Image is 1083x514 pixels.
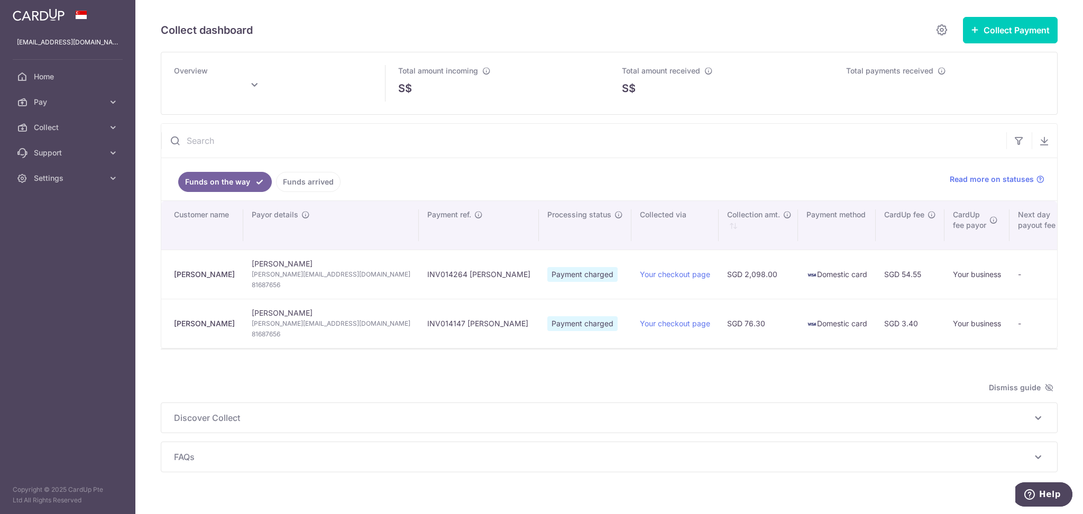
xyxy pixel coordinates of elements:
span: CardUp fee payor [953,209,986,231]
input: Search [161,124,1006,158]
span: Total payments received [846,66,933,75]
span: Help [24,7,45,17]
td: [PERSON_NAME] [243,299,419,348]
a: Your checkout page [640,319,710,328]
span: FAQs [174,451,1032,463]
th: Next daypayout fee [1009,201,1076,250]
img: visa-sm-192604c4577d2d35970c8ed26b86981c2741ebd56154ab54ad91a526f0f24972.png [806,319,817,329]
td: SGD 54.55 [876,250,944,299]
span: Home [34,71,104,82]
span: Payment charged [547,267,618,282]
th: CardUp fee [876,201,944,250]
div: [PERSON_NAME] [174,318,235,329]
td: Domestic card [798,299,876,348]
span: Settings [34,173,104,183]
th: Collected via [631,201,719,250]
img: visa-sm-192604c4577d2d35970c8ed26b86981c2741ebd56154ab54ad91a526f0f24972.png [806,270,817,280]
span: Payor details [252,209,298,220]
span: 81687656 [252,280,410,290]
span: [PERSON_NAME][EMAIL_ADDRESS][DOMAIN_NAME] [252,318,410,329]
a: Funds arrived [276,172,341,192]
td: [PERSON_NAME] [243,250,419,299]
td: SGD 76.30 [719,299,798,348]
iframe: Opens a widget where you can find more information [1015,482,1072,509]
span: Read more on statuses [950,174,1034,185]
p: Discover Collect [174,411,1044,424]
p: FAQs [174,451,1044,463]
span: 81687656 [252,329,410,339]
td: Your business [944,299,1009,348]
th: CardUpfee payor [944,201,1009,250]
span: Dismiss guide [989,381,1053,394]
a: Your checkout page [640,270,710,279]
button: Collect Payment [963,17,1058,43]
a: Funds on the way [178,172,272,192]
span: S$ [622,80,636,96]
th: Customer name [161,201,243,250]
a: Read more on statuses [950,174,1044,185]
th: Payment ref. [419,201,539,250]
td: INV014264 [PERSON_NAME] [419,250,539,299]
span: Next day payout fee [1018,209,1056,231]
th: Payment method [798,201,876,250]
span: Support [34,148,104,158]
span: Collect [34,122,104,133]
span: Collection amt. [727,209,780,220]
span: CardUp fee [884,209,924,220]
td: Domestic card [798,250,876,299]
td: - [1009,299,1076,348]
span: Processing status [547,209,611,220]
td: SGD 2,098.00 [719,250,798,299]
h5: Collect dashboard [161,22,253,39]
span: Payment ref. [427,209,471,220]
td: SGD 3.40 [876,299,944,348]
span: [PERSON_NAME][EMAIL_ADDRESS][DOMAIN_NAME] [252,269,410,280]
div: [PERSON_NAME] [174,269,235,280]
span: Total amount incoming [398,66,478,75]
span: Pay [34,97,104,107]
span: Discover Collect [174,411,1032,424]
th: Collection amt. : activate to sort column ascending [719,201,798,250]
td: INV014147 [PERSON_NAME] [419,299,539,348]
span: S$ [398,80,412,96]
td: Your business [944,250,1009,299]
img: CardUp [13,8,65,21]
th: Processing status [539,201,631,250]
span: Overview [174,66,208,75]
td: - [1009,250,1076,299]
span: Total amount received [622,66,700,75]
span: Payment charged [547,316,618,331]
p: [EMAIL_ADDRESS][DOMAIN_NAME] [17,37,118,48]
th: Payor details [243,201,419,250]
